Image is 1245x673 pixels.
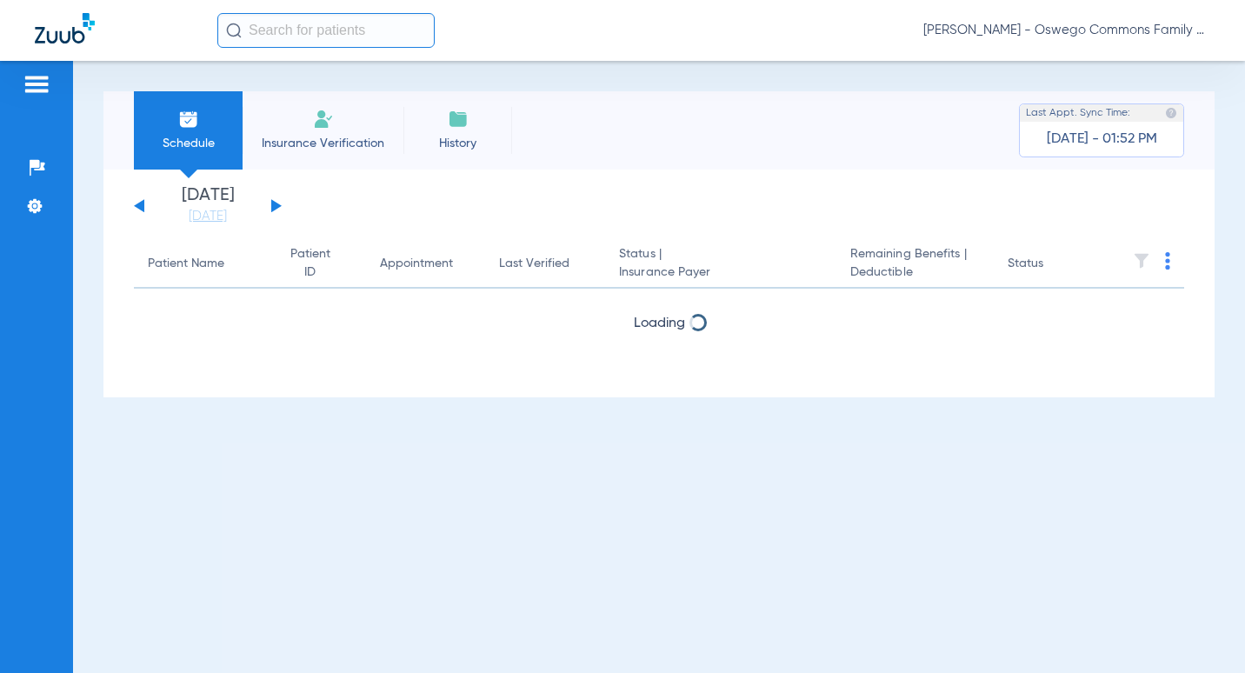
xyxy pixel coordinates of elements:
[178,109,199,130] img: Schedule
[156,187,260,225] li: [DATE]
[256,135,390,152] span: Insurance Verification
[1026,104,1130,122] span: Last Appt. Sync Time:
[148,255,224,273] div: Patient Name
[416,135,499,152] span: History
[994,240,1111,289] th: Status
[448,109,469,130] img: History
[1133,252,1150,270] img: filter.svg
[1047,130,1157,148] span: [DATE] - 01:52 PM
[23,74,50,95] img: hamburger-icon
[380,255,453,273] div: Appointment
[313,109,334,130] img: Manual Insurance Verification
[1165,107,1177,119] img: last sync help info
[380,255,471,273] div: Appointment
[1165,252,1170,270] img: group-dot-blue.svg
[850,263,980,282] span: Deductible
[836,240,994,289] th: Remaining Benefits |
[499,255,591,273] div: Last Verified
[156,208,260,225] a: [DATE]
[634,317,685,330] span: Loading
[226,23,242,38] img: Search Icon
[923,22,1210,39] span: [PERSON_NAME] - Oswego Commons Family Dental
[147,135,230,152] span: Schedule
[217,13,435,48] input: Search for patients
[148,255,256,273] div: Patient Name
[284,245,336,282] div: Patient ID
[284,245,352,282] div: Patient ID
[605,240,836,289] th: Status |
[499,255,569,273] div: Last Verified
[35,13,95,43] img: Zuub Logo
[619,263,822,282] span: Insurance Payer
